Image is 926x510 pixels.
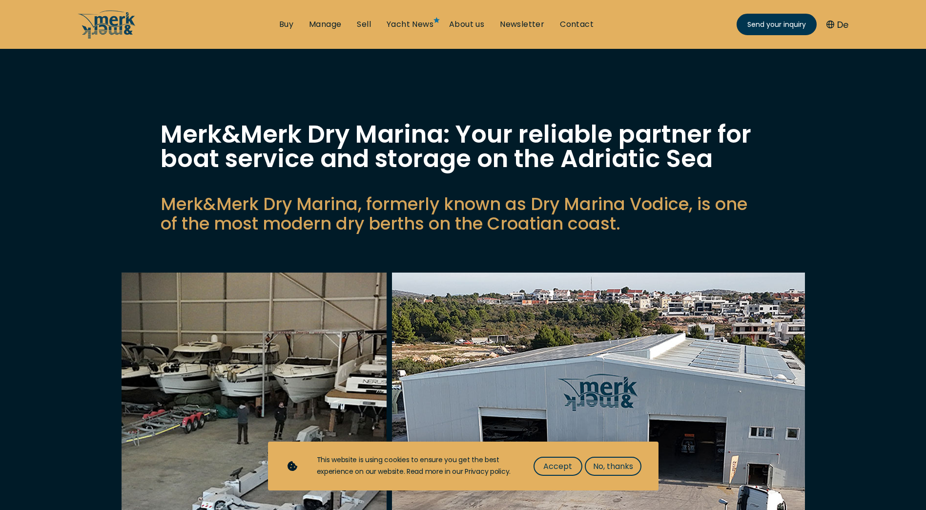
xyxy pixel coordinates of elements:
[161,194,766,234] p: Merk&Merk Dry Marina, formerly known as Dry Marina Vodice, is one of the most modern dry berths o...
[449,19,484,30] a: About us
[309,19,341,30] a: Manage
[387,19,433,30] a: Yacht News
[826,18,848,31] button: De
[357,19,371,30] a: Sell
[593,460,633,472] span: No, thanks
[279,19,293,30] a: Buy
[585,457,641,476] button: No, thanks
[161,122,766,171] h1: Merk&Merk Dry Marina: Your reliable partner for boat service and storage on the Adriatic Sea
[560,19,594,30] a: Contact
[465,467,509,476] a: Privacy policy
[737,14,817,35] a: Send your inquiry
[317,454,514,478] div: This website is using cookies to ensure you get the best experience on our website. Read more in ...
[534,457,582,476] button: Accept
[500,19,544,30] a: Newsletter
[543,460,572,472] span: Accept
[747,20,806,30] span: Send your inquiry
